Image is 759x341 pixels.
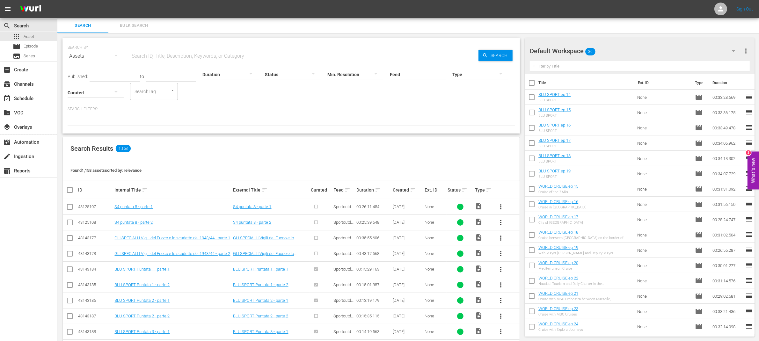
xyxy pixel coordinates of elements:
a: BLU SPORT Puntata 2 - parte 1 [114,298,170,303]
span: Series [13,52,20,60]
div: BLU SPORT [538,98,571,102]
div: [DATE] [393,267,423,272]
span: Episode [695,200,703,208]
td: 00:33:21.436 [710,304,745,319]
div: None [425,220,446,225]
th: Ext. ID [634,74,691,92]
a: S4 puntata 8 - parte 2 [114,220,153,225]
span: Episode [695,139,703,147]
span: Series [24,53,35,59]
a: BLU SPORT Puntata 3 - parte 1 [233,329,288,334]
span: VOD [3,109,11,117]
td: None [635,166,692,181]
div: Default Workspace [530,42,741,60]
span: 1,158 [116,145,131,152]
a: BLU SPORT Puntata 1 - parte 2 [114,282,170,287]
div: City of [GEOGRAPHIC_DATA] [538,221,583,225]
a: BLU SPORT ep 19 [538,169,571,173]
a: GLI SPECIALI I Vigili del Fuoco e lo scudetto del 1943/44 - parte 1 [114,236,230,240]
span: Episode [695,308,703,315]
td: None [635,212,692,227]
span: Episode [695,109,703,116]
div: None [425,314,446,318]
div: BLU SPORT [538,144,571,148]
div: [DATE] [393,236,423,240]
button: more_vert [742,43,750,59]
span: Search Results [70,145,113,152]
td: 00:29:02.581 [710,288,745,304]
td: None [635,258,692,273]
div: Cruise with MSC Cruises [538,312,578,316]
div: Feed [333,186,354,194]
div: Internal Title [114,186,231,194]
span: Video [475,312,483,319]
span: more_vert [497,219,505,226]
span: reorder [745,292,753,300]
a: S4 puntata 8 - parte 1 [233,204,272,209]
a: WORLD CRUISE ep 20 [538,260,578,265]
div: 43143187 [78,314,113,318]
div: 00:15:35.115 [356,314,391,318]
div: ID [78,187,113,192]
span: Video [475,280,483,288]
div: BLU SPORT [538,129,571,133]
span: Search [488,50,513,61]
span: Episode [695,155,703,162]
div: 00:15:01.387 [356,282,391,287]
span: Overlays [3,123,11,131]
a: BLU SPORT ep 14 [538,92,571,97]
a: WORLD CRUISE ep 18 [538,230,578,235]
span: Sportoutdoor TV - S4 [333,220,354,229]
div: None [425,267,446,272]
div: None [425,282,446,287]
div: Cruise with MSC Orchestra between Marseille, [GEOGRAPHIC_DATA], [GEOGRAPHIC_DATA], [GEOGRAPHIC_DA... [538,297,632,301]
div: 00:25:39.648 [356,220,391,225]
span: Episode [695,323,703,330]
span: Episode [695,292,703,300]
span: reorder [745,307,753,315]
button: more_vert [493,230,508,246]
button: more_vert [493,215,508,230]
span: Sportoutdoor TV - BLU SPORT [333,282,354,297]
div: 00:26:11.454 [356,204,391,209]
td: 00:31:56.150 [710,197,745,212]
div: Cruise with Explora Journeys [538,328,583,332]
td: 00:34:06.962 [710,135,745,151]
span: Create [3,66,11,74]
span: Episode [695,124,703,132]
div: 00:43:17.568 [356,251,391,256]
button: more_vert [493,293,508,308]
a: BLU SPORT Puntata 1 - parte 1 [114,267,170,272]
div: None [425,236,446,240]
button: more_vert [493,324,508,339]
span: Sportoutdoor TV - GLI SPECIALI [333,236,354,250]
span: sort [375,187,381,193]
span: reorder [745,93,753,101]
div: BLU SPORT [538,113,571,118]
a: BLU SPORT ep 15 [538,107,571,112]
span: Video [475,327,483,335]
div: Curated [311,187,332,192]
a: BLU SPORT Puntata 2 - parte 1 [233,298,288,303]
div: Status [448,186,473,194]
div: [DATE] [393,298,423,303]
div: 43143186 [78,298,113,303]
span: reorder [745,261,753,269]
button: more_vert [493,308,508,324]
div: None [425,204,446,209]
div: Duration [356,186,391,194]
img: ans4CAIJ8jUAAAAAAAAAAAAAAAAAAAAAAAAgQb4GAAAAAAAAAAAAAAAAAAAAAAAAJMjXAAAAAAAAAAAAAAAAAAAAAAAAgAT5G... [15,2,46,17]
td: None [635,273,692,288]
div: [DATE] [393,329,423,334]
a: BLU SPORT ep 16 [538,123,571,127]
span: Ingestion [3,153,11,160]
span: Episode [695,93,703,101]
span: Video [475,218,483,226]
td: 00:31:02.504 [710,227,745,243]
div: Cruise between [GEOGRAPHIC_DATA] on the border of [GEOGRAPHIC_DATA] and [GEOGRAPHIC_DATA] [538,236,632,240]
span: reorder [745,277,753,284]
span: Video [475,234,483,241]
span: more_vert [497,203,505,211]
button: more_vert [493,246,508,261]
div: Nautical Tourism and Daily Charter in the [GEOGRAPHIC_DATA] [538,282,632,286]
